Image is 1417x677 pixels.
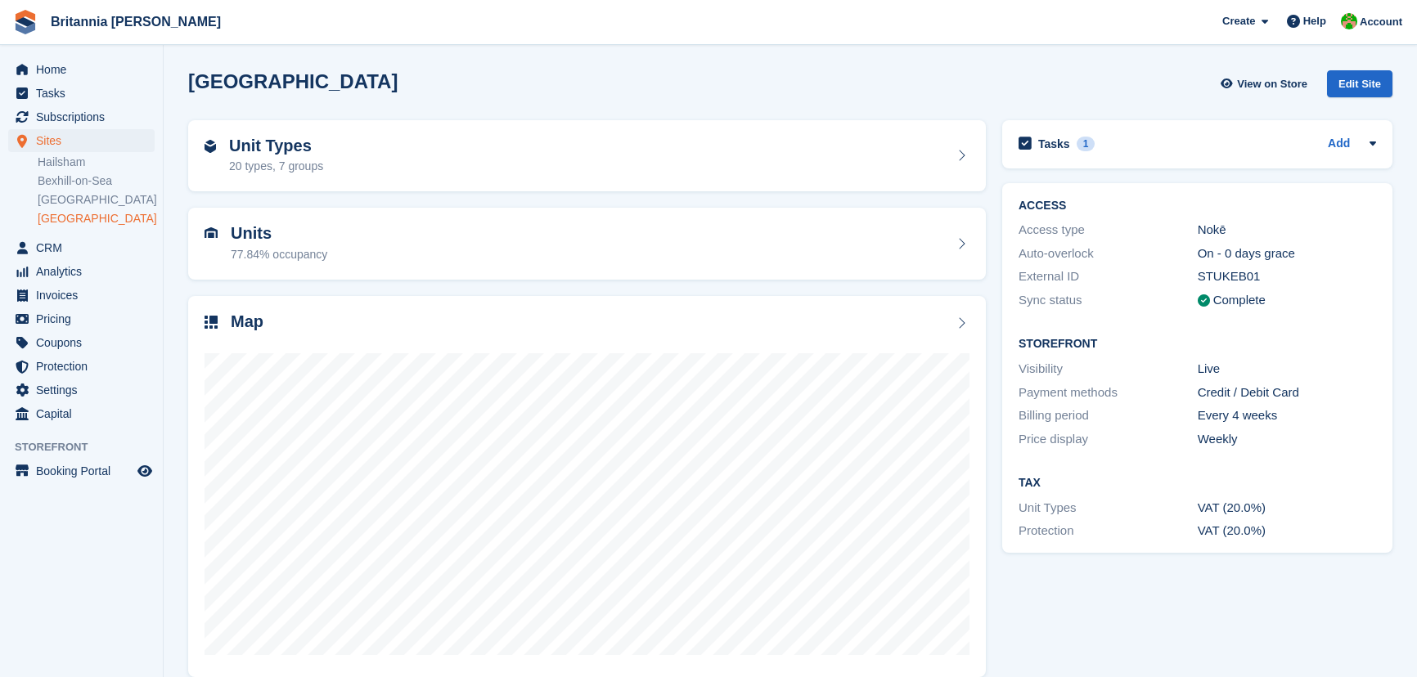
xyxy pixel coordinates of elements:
[8,307,155,330] a: menu
[135,461,155,481] a: Preview store
[231,224,327,243] h2: Units
[229,137,323,155] h2: Unit Types
[8,355,155,378] a: menu
[1198,522,1377,540] div: VAT (20.0%)
[36,460,134,482] span: Booking Portal
[8,82,155,105] a: menu
[205,316,218,329] img: map-icn-33ee37083ee616e46c38cad1a60f524a97daa1e2b2c8c0bc3eb3415660979fc1.svg
[8,105,155,128] a: menu
[36,260,134,283] span: Analytics
[1019,406,1198,425] div: Billing period
[36,284,134,307] span: Invoices
[1198,267,1377,286] div: STUKEB01
[1198,406,1377,425] div: Every 4 weeks
[8,236,155,259] a: menu
[231,312,263,331] h2: Map
[1198,430,1377,449] div: Weekly
[1019,291,1198,310] div: Sync status
[36,379,134,401] span: Settings
[1198,244,1377,263] div: On - 0 days grace
[8,460,155,482] a: menu
[1019,338,1376,351] h2: Storefront
[1198,499,1377,518] div: VAT (20.0%)
[8,331,155,354] a: menu
[229,158,323,175] div: 20 types, 7 groups
[36,236,134,259] span: CRM
[38,211,155,226] a: [GEOGRAPHIC_DATA]
[1038,137,1070,151] h2: Tasks
[1360,14,1402,30] span: Account
[1019,522,1198,540] div: Protection
[1341,13,1357,29] img: Wendy Thorp
[188,70,398,92] h2: [GEOGRAPHIC_DATA]
[8,284,155,307] a: menu
[1303,13,1326,29] span: Help
[1218,70,1314,97] a: View on Store
[1198,360,1377,379] div: Live
[1198,221,1377,240] div: Nokē
[1019,267,1198,286] div: External ID
[8,402,155,425] a: menu
[36,82,134,105] span: Tasks
[1198,383,1377,402] div: Credit / Debit Card
[1213,291,1266,310] div: Complete
[1327,70,1392,104] a: Edit Site
[231,246,327,263] div: 77.84% occupancy
[36,331,134,354] span: Coupons
[8,379,155,401] a: menu
[1328,135,1350,154] a: Add
[1019,477,1376,490] h2: Tax
[188,208,986,280] a: Units 77.84% occupancy
[1077,137,1095,151] div: 1
[1019,499,1198,518] div: Unit Types
[1019,200,1376,213] h2: ACCESS
[1327,70,1392,97] div: Edit Site
[205,227,218,239] img: unit-icn-7be61d7bf1b0ce9d3e12c5938cc71ed9869f7b940bace4675aadf7bd6d80202e.svg
[1019,244,1198,263] div: Auto-overlock
[1019,360,1198,379] div: Visibility
[1237,76,1307,92] span: View on Store
[38,173,155,189] a: Bexhill-on-Sea
[36,105,134,128] span: Subscriptions
[38,155,155,170] a: Hailsham
[8,260,155,283] a: menu
[36,355,134,378] span: Protection
[1019,221,1198,240] div: Access type
[188,120,986,192] a: Unit Types 20 types, 7 groups
[36,129,134,152] span: Sites
[8,129,155,152] a: menu
[36,58,134,81] span: Home
[15,439,163,455] span: Storefront
[36,402,134,425] span: Capital
[1222,13,1255,29] span: Create
[1019,383,1198,402] div: Payment methods
[36,307,134,330] span: Pricing
[38,192,155,208] a: [GEOGRAPHIC_DATA]
[1019,430,1198,449] div: Price display
[13,10,38,34] img: stora-icon-8386f47178a22dfd0bd8f6a31ec36ba5ce8667c1dd55bd0f319d3a0aa187defe.svg
[44,8,227,35] a: Britannia [PERSON_NAME]
[205,140,216,153] img: unit-type-icn-2b2737a686de81e16bb02015468b77c625bbabd49415b5ef34ead5e3b44a266d.svg
[8,58,155,81] a: menu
